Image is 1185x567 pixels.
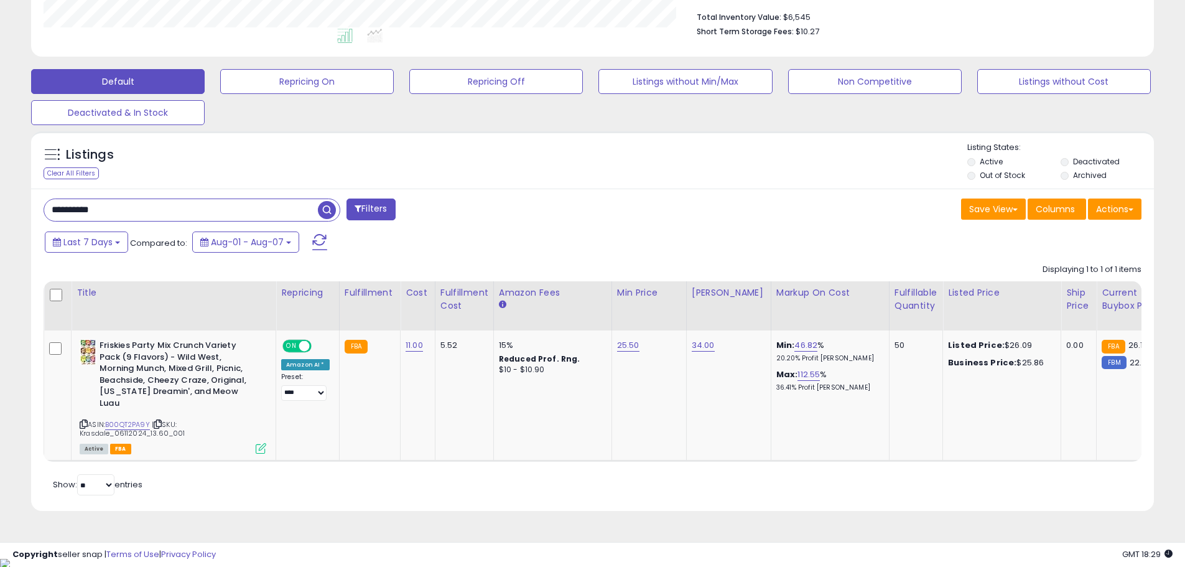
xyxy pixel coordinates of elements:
[281,286,334,299] div: Repricing
[284,341,299,352] span: ON
[130,237,187,249] span: Compared to:
[211,236,284,248] span: Aug-01 - Aug-07
[1073,156,1120,167] label: Deactivated
[797,368,820,381] a: 112.55
[776,354,880,363] p: 20.20% Profit [PERSON_NAME]
[948,339,1005,351] b: Listed Price:
[192,232,299,253] button: Aug-01 - Aug-07
[77,286,271,299] div: Title
[1122,548,1173,560] span: 2025-08-15 18:29 GMT
[776,286,884,299] div: Markup on Cost
[948,357,1051,368] div: $25.86
[794,339,817,352] a: 46.82
[440,340,484,351] div: 5.52
[1066,340,1087,351] div: 0.00
[617,286,681,299] div: Min Price
[1102,286,1166,312] div: Current Buybox Price
[1043,264,1141,276] div: Displaying 1 to 1 of 1 items
[776,369,880,392] div: %
[776,383,880,392] p: 36.41% Profit [PERSON_NAME]
[44,167,99,179] div: Clear All Filters
[776,339,795,351] b: Min:
[776,368,798,380] b: Max:
[1128,339,1149,351] span: 26.14
[1102,340,1125,354] small: FBA
[692,286,766,299] div: [PERSON_NAME]
[80,444,108,454] span: All listings currently available for purchase on Amazon
[697,9,1132,24] li: $6,545
[161,548,216,560] a: Privacy Policy
[346,199,395,220] button: Filters
[406,339,423,352] a: 11.00
[788,69,962,94] button: Non Competitive
[110,444,131,454] span: FBA
[80,340,96,365] img: 51gLMf-eoOL._SL40_.jpg
[1088,199,1141,220] button: Actions
[499,354,580,364] b: Reduced Prof. Rng.
[220,69,394,94] button: Repricing On
[12,548,58,560] strong: Copyright
[106,548,159,560] a: Terms of Use
[796,26,819,37] span: $10.27
[1036,203,1075,215] span: Columns
[66,146,114,164] h5: Listings
[499,286,606,299] div: Amazon Fees
[406,286,430,299] div: Cost
[80,419,185,438] span: | SKU: Krasdale_06112024_13.60_001
[409,69,583,94] button: Repricing Off
[310,341,330,352] span: OFF
[31,100,205,125] button: Deactivated & In Stock
[31,69,205,94] button: Default
[100,340,251,412] b: Friskies Party Mix Crunch Variety Pack (9 Flavors) - Wild West, Morning Munch, Mixed Grill, Picni...
[345,286,395,299] div: Fulfillment
[63,236,113,248] span: Last 7 Days
[980,156,1003,167] label: Active
[1073,170,1107,180] label: Archived
[967,142,1154,154] p: Listing States:
[1028,199,1086,220] button: Columns
[1066,286,1091,312] div: Ship Price
[895,286,937,312] div: Fulfillable Quantity
[499,299,506,311] small: Amazon Fees.
[1102,356,1126,369] small: FBM
[948,357,1016,368] b: Business Price:
[948,340,1051,351] div: $26.09
[105,419,150,430] a: B00QT2PA9Y
[80,340,266,452] div: ASIN:
[961,199,1026,220] button: Save View
[776,340,880,363] div: %
[499,340,602,351] div: 15%
[53,479,142,490] span: Show: entries
[1130,357,1153,368] span: 22.44
[499,365,602,375] div: $10 - $10.90
[895,340,933,351] div: 50
[440,286,488,312] div: Fulfillment Cost
[977,69,1151,94] button: Listings without Cost
[345,340,368,354] small: FBA
[45,232,128,253] button: Last 7 Days
[697,26,794,37] b: Short Term Storage Fees:
[980,170,1025,180] label: Out of Stock
[771,281,889,330] th: The percentage added to the cost of goods (COGS) that forms the calculator for Min & Max prices.
[692,339,715,352] a: 34.00
[281,359,330,370] div: Amazon AI *
[598,69,772,94] button: Listings without Min/Max
[948,286,1056,299] div: Listed Price
[617,339,639,352] a: 25.50
[281,373,330,401] div: Preset:
[12,549,216,561] div: seller snap | |
[697,12,781,22] b: Total Inventory Value:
